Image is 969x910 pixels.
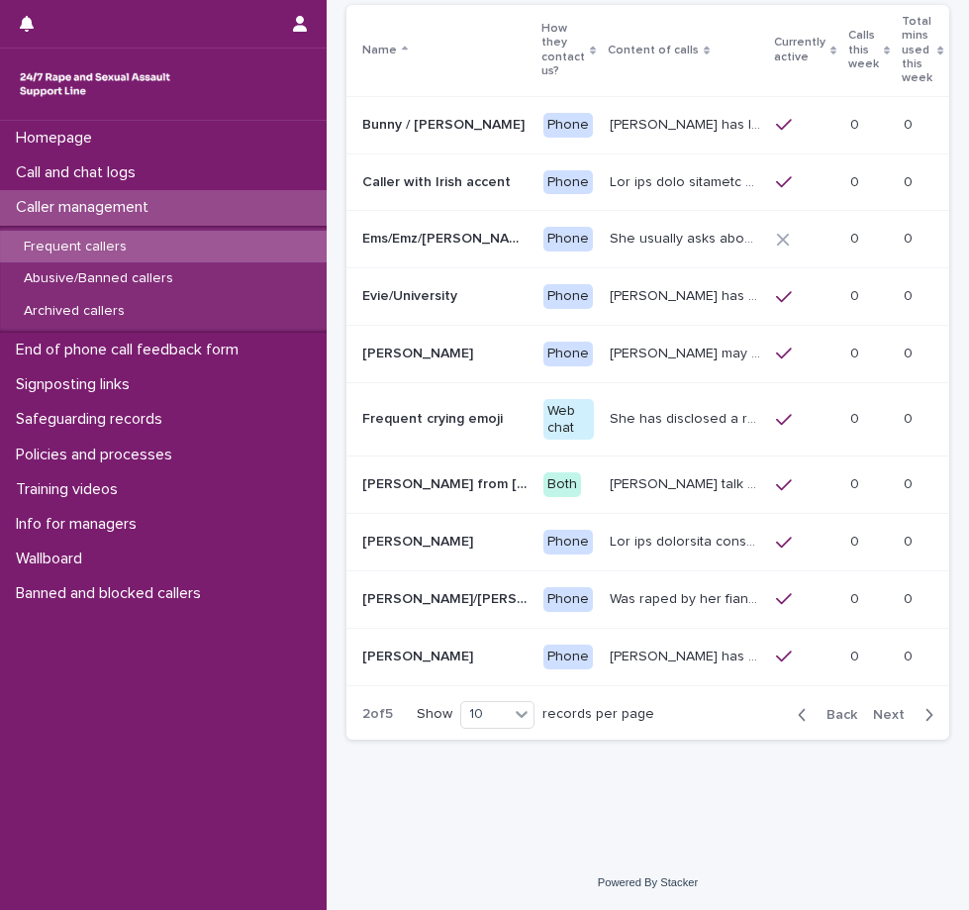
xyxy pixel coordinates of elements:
p: She usually asks about call notes and what the content will be at the start of the call. When she... [610,227,764,248]
p: John has disclosed that he was raped by 10 men when he was homeless between the age of 26 -28yrs ... [610,645,764,665]
p: Jess/Saskia/Mille/Poppy/Eve ('HOLD ME' HOLD MY HAND) [362,587,532,608]
p: Show [417,706,452,723]
p: Safeguarding records [8,410,178,429]
p: Bunny has let us know that she is in her 50s, and lives in Devon. She has talked through experien... [610,113,764,134]
p: 0 [850,113,863,134]
p: How they contact us? [541,18,585,83]
p: Training videos [8,480,134,499]
p: Signposting links [8,375,145,394]
p: 0 [904,530,917,551]
p: 0 [850,645,863,665]
p: 0 [904,342,917,362]
p: 0 [904,645,917,665]
p: Archived callers [8,303,141,320]
p: 0 [850,472,863,493]
p: Ems/Emz/[PERSON_NAME] [362,227,532,248]
p: Jane may talk about difficulties in accessing the right support service, and has also expressed b... [610,472,764,493]
p: 0 [850,284,863,305]
p: Frequent callers [8,239,143,255]
button: Back [782,706,865,724]
div: Phone [543,645,593,669]
p: records per page [542,706,654,723]
p: 0 [850,170,863,191]
div: Phone [543,113,593,138]
p: [PERSON_NAME] from [GEOGRAPHIC_DATA] [362,472,532,493]
p: 0 [904,472,917,493]
p: [PERSON_NAME] [362,530,477,551]
p: Calls this week [848,25,879,75]
p: 2 of 5 [346,690,409,739]
div: Phone [543,284,593,309]
p: Bunny / [PERSON_NAME] [362,113,529,134]
p: [PERSON_NAME] [362,342,477,362]
p: She has disclosed a range of experiences of ongoing and past sexual violence, including being rap... [610,407,764,428]
div: 10 [461,703,509,726]
p: Info for managers [8,515,152,534]
p: Was raped by her fiancé and he penetrated her with a knife, she called an ambulance and was taken... [610,587,764,608]
div: Phone [543,587,593,612]
p: 0 [904,284,917,305]
div: Phone [543,530,593,555]
p: 0 [850,587,863,608]
div: Phone [543,342,593,366]
div: Both [543,472,581,497]
p: 0 [850,342,863,362]
p: Homepage [8,129,108,148]
p: [PERSON_NAME] [362,645,477,665]
p: Currently active [774,32,825,68]
p: Frequent crying emoji [362,407,507,428]
p: 0 [904,587,917,608]
img: rhQMoQhaT3yELyF149Cw [16,64,174,104]
p: Call and chat logs [8,163,151,182]
p: Policies and processes [8,446,188,464]
p: 0 [850,227,863,248]
p: End of phone call feedback form [8,341,254,359]
p: She may also describe that she is in an abusive relationship. She has described being owned by th... [610,170,764,191]
div: Phone [543,227,593,252]
p: Evie has disclosed sexual and emotional abuse from a female friend at university which has been h... [610,284,764,305]
p: 0 [850,530,863,551]
div: Web chat [543,399,594,441]
p: Total mins used this week [902,11,932,90]
p: 0 [904,407,917,428]
p: Banned and blocked callers [8,584,217,603]
p: 0 [850,407,863,428]
p: Evie/University [362,284,461,305]
p: 0 [904,113,917,134]
p: Caller with Irish accent [362,170,515,191]
a: Powered By Stacker [598,876,698,888]
p: 0 [904,227,917,248]
p: Content of calls [608,40,699,61]
p: Wallboard [8,550,98,568]
p: She has described abuse in her childhood from an uncle and an older sister. The abuse from her un... [610,530,764,551]
span: Back [815,708,857,722]
div: Phone [543,170,593,195]
p: Abusive/Banned callers [8,270,189,287]
span: Next [873,708,917,722]
p: 0 [904,170,917,191]
p: Frances may talk about other matters including her care, and her unhappiness with the care she re... [610,342,764,362]
button: Next [865,706,949,724]
p: Caller management [8,198,164,217]
p: Name [362,40,397,61]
